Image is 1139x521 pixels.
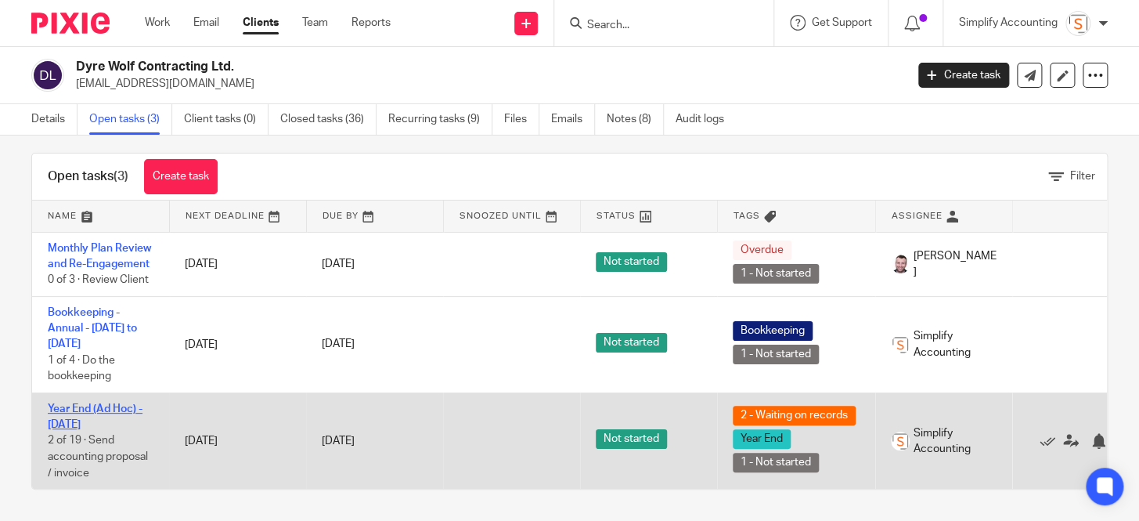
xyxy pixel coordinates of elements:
[733,345,819,364] span: 1 - Not started
[1070,171,1095,182] span: Filter
[812,17,872,28] span: Get Support
[918,63,1009,88] a: Create task
[733,264,819,284] span: 1 - Not started
[388,104,492,135] a: Recurring tasks (9)
[48,168,128,185] h1: Open tasks
[551,104,595,135] a: Emails
[169,393,306,489] td: [DATE]
[1065,11,1090,36] img: Screenshot%202023-11-29%20141159.png
[733,429,791,449] span: Year End
[322,259,355,270] span: [DATE]
[351,15,391,31] a: Reports
[322,436,355,447] span: [DATE]
[734,212,760,220] span: Tags
[89,104,172,135] a: Open tasks (3)
[596,252,667,272] span: Not started
[586,19,726,33] input: Search
[322,339,355,350] span: [DATE]
[460,212,542,220] span: Snoozed Until
[184,104,269,135] a: Client tasks (0)
[31,13,110,34] img: Pixie
[596,333,667,353] span: Not started
[302,15,328,31] a: Team
[31,59,64,92] img: svg%3E
[596,429,667,449] span: Not started
[243,15,279,31] a: Clients
[733,321,813,341] span: Bookkeeping
[145,15,170,31] a: Work
[48,243,151,270] a: Monthly Plan Review and Re-Engagement
[959,15,1058,31] p: Simplify Accounting
[733,241,791,260] span: Overdue
[891,255,910,273] img: Shawn%20Headshot%2011-2020%20Cropped%20Resized2.jpg
[31,104,77,135] a: Details
[733,453,819,472] span: 1 - Not started
[76,59,731,75] h2: Dyre Wolf Contracting Ltd.
[504,104,539,135] a: Files
[676,104,736,135] a: Audit logs
[891,335,910,354] img: Screenshot%202023-11-29%20141159.png
[1040,433,1063,449] a: Mark as done
[169,296,306,393] td: [DATE]
[914,248,997,280] span: [PERSON_NAME]
[733,406,856,425] span: 2 - Waiting on records
[48,403,142,430] a: Year End (Ad Hoc) - [DATE]
[76,76,895,92] p: [EMAIL_ADDRESS][DOMAIN_NAME]
[48,274,149,285] span: 0 of 3 · Review Client
[914,425,997,458] span: Simplify Accounting
[114,170,128,183] span: (3)
[48,307,137,350] a: Bookkeeping - Annual - [DATE] to [DATE]
[193,15,219,31] a: Email
[914,328,997,360] span: Simplify Accounting
[597,212,636,220] span: Status
[48,355,115,382] span: 1 of 4 · Do the bookkeeping
[607,104,664,135] a: Notes (8)
[144,159,218,194] a: Create task
[48,436,148,479] span: 2 of 19 · Send accounting proposal / invoice
[280,104,377,135] a: Closed tasks (36)
[891,432,910,450] img: Screenshot%202023-11-29%20141159.png
[169,232,306,296] td: [DATE]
